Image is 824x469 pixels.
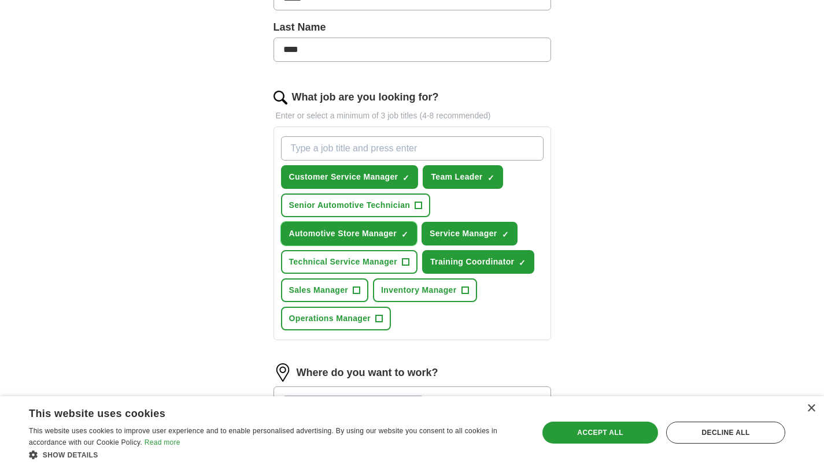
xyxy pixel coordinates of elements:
[289,199,411,211] span: Senior Automotive Technician
[281,250,417,274] button: Technical Service Manager
[666,422,785,444] div: Decline all
[297,365,438,381] label: Where do you want to work?
[542,422,658,444] div: Accept all
[281,165,419,189] button: Customer Service Manager✓
[274,110,551,122] p: Enter or select a minimum of 3 job titles (4-8 recommended)
[29,449,523,460] div: Show details
[274,91,287,105] img: search.png
[289,171,398,183] span: Customer Service Manager
[807,404,815,413] div: Close
[281,136,544,161] input: Type a job title and press enter
[430,256,514,268] span: Training Coordinator
[402,173,409,183] span: ✓
[373,278,476,302] button: Inventory Manager
[423,165,502,189] button: Team Leader✓
[519,258,526,267] span: ✓
[431,171,482,183] span: Team Leader
[274,20,551,35] label: Last Name
[430,228,497,240] span: Service Manager
[422,250,534,274] button: Training Coordinator✓
[502,230,509,239] span: ✓
[289,256,397,268] span: Technical Service Manager
[381,284,456,296] span: Inventory Manager
[145,438,180,446] a: Read more, opens a new window
[422,222,518,245] button: Service Manager✓
[29,403,494,420] div: This website uses cookies
[281,307,391,330] button: Operations Manager
[281,193,431,217] button: Senior Automotive Technician
[292,90,439,105] label: What job are you looking for?
[289,284,349,296] span: Sales Manager
[281,278,369,302] button: Sales Manager
[289,312,371,325] span: Operations Manager
[487,173,494,183] span: ✓
[401,230,408,239] span: ✓
[274,363,292,382] img: location.png
[43,451,98,459] span: Show details
[281,222,417,245] button: Automotive Store Manager✓
[289,228,397,240] span: Automotive Store Manager
[29,427,497,446] span: This website uses cookies to improve user experience and to enable personalised advertising. By u...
